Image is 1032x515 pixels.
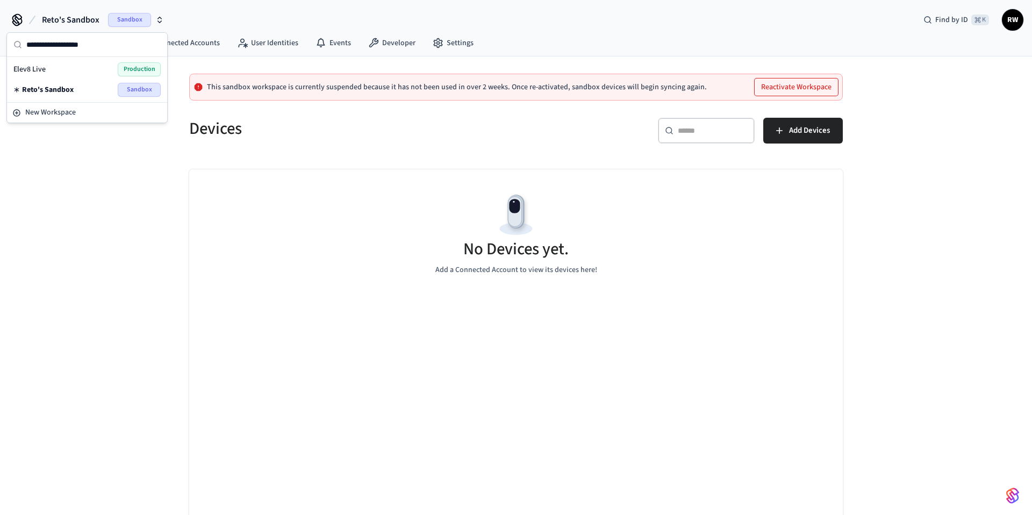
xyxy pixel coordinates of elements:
a: User Identities [228,33,307,53]
button: RW [1002,9,1023,31]
img: Devices Empty State [492,191,540,239]
span: Sandbox [108,13,151,27]
a: Developer [360,33,424,53]
span: Elev8 Live [13,64,46,75]
div: Suggestions [7,57,167,102]
p: This sandbox workspace is currently suspended because it has not been used in over 2 weeks. Once ... [207,83,707,91]
span: New Workspace [25,107,76,118]
p: Add a Connected Account to view its devices here! [435,264,597,276]
span: Production [118,62,161,76]
span: ⌘ K [971,15,989,25]
button: Add Devices [763,118,843,144]
span: Reto's Sandbox [42,13,99,26]
a: Connected Accounts [131,33,228,53]
button: New Workspace [8,104,166,121]
a: Settings [424,33,482,53]
button: Reactivate Workspace [755,78,838,96]
img: SeamLogoGradient.69752ec5.svg [1006,487,1019,504]
span: Add Devices [789,124,830,138]
span: RW [1003,10,1022,30]
div: Find by ID⌘ K [915,10,998,30]
span: Sandbox [118,83,161,97]
h5: Devices [189,118,510,140]
span: Reto's Sandbox [22,84,74,95]
h5: No Devices yet. [463,238,569,260]
a: Events [307,33,360,53]
span: Find by ID [935,15,968,25]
